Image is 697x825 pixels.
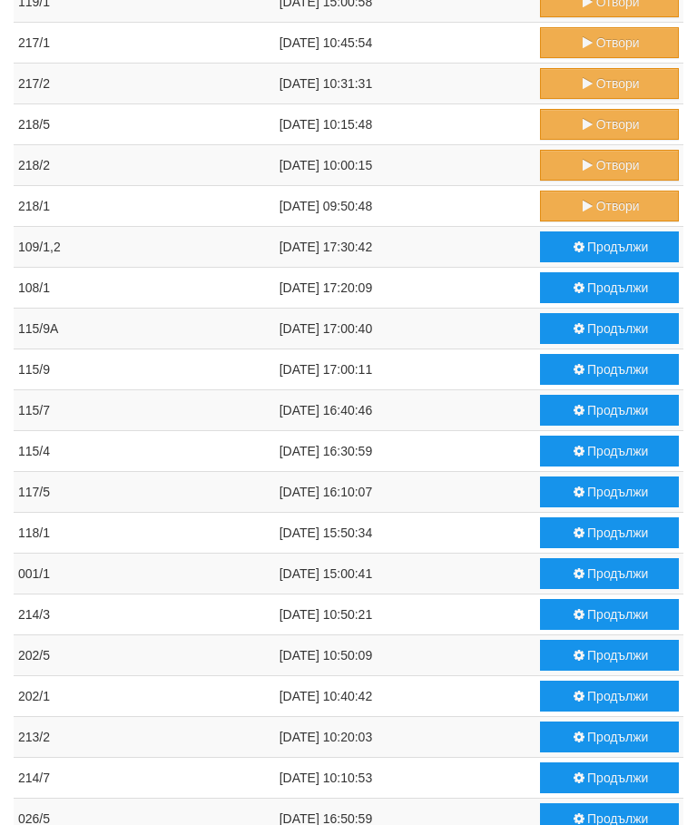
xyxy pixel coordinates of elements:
[540,109,679,140] button: Отвори
[14,390,275,431] td: 115/7
[275,64,536,104] td: [DATE] 10:31:31
[540,558,679,589] button: Продължи
[540,27,679,58] button: Отвори
[275,472,536,513] td: [DATE] 16:10:07
[14,23,275,64] td: 217/1
[275,227,536,268] td: [DATE] 17:30:42
[540,231,679,262] button: Продължи
[275,554,536,594] td: [DATE] 15:00:41
[14,186,275,227] td: 218/1
[275,758,536,799] td: [DATE] 10:10:53
[275,349,536,390] td: [DATE] 17:00:11
[275,513,536,554] td: [DATE] 15:50:34
[14,472,275,513] td: 117/5
[275,717,536,758] td: [DATE] 10:20:03
[14,349,275,390] td: 115/9
[275,431,536,472] td: [DATE] 16:30:59
[14,104,275,145] td: 218/5
[540,436,679,467] button: Продължи
[540,762,679,793] button: Продължи
[14,431,275,472] td: 115/4
[275,676,536,717] td: [DATE] 10:40:42
[275,594,536,635] td: [DATE] 10:50:21
[540,681,679,712] button: Продължи
[14,758,275,799] td: 214/7
[275,104,536,145] td: [DATE] 10:15:48
[275,23,536,64] td: [DATE] 10:45:54
[14,145,275,186] td: 218/2
[540,517,679,548] button: Продължи
[14,635,275,676] td: 202/5
[540,640,679,671] button: Продължи
[275,145,536,186] td: [DATE] 10:00:15
[275,635,536,676] td: [DATE] 10:50:09
[540,599,679,630] button: Продължи
[540,272,679,303] button: Продължи
[540,395,679,426] button: Продължи
[14,676,275,717] td: 202/1
[14,594,275,635] td: 214/3
[540,722,679,752] button: Продължи
[14,717,275,758] td: 213/2
[14,64,275,104] td: 217/2
[275,268,536,309] td: [DATE] 17:20:09
[14,268,275,309] td: 108/1
[14,309,275,349] td: 115/9А
[14,513,275,554] td: 118/1
[540,191,679,221] button: Отвори
[14,227,275,268] td: 109/1,2
[540,354,679,385] button: Продължи
[540,68,679,99] button: Отвори
[540,313,679,344] button: Продължи
[540,476,679,507] button: Продължи
[540,150,679,181] button: Отвори
[275,186,536,227] td: [DATE] 09:50:48
[275,309,536,349] td: [DATE] 17:00:40
[275,390,536,431] td: [DATE] 16:40:46
[14,554,275,594] td: 001/1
